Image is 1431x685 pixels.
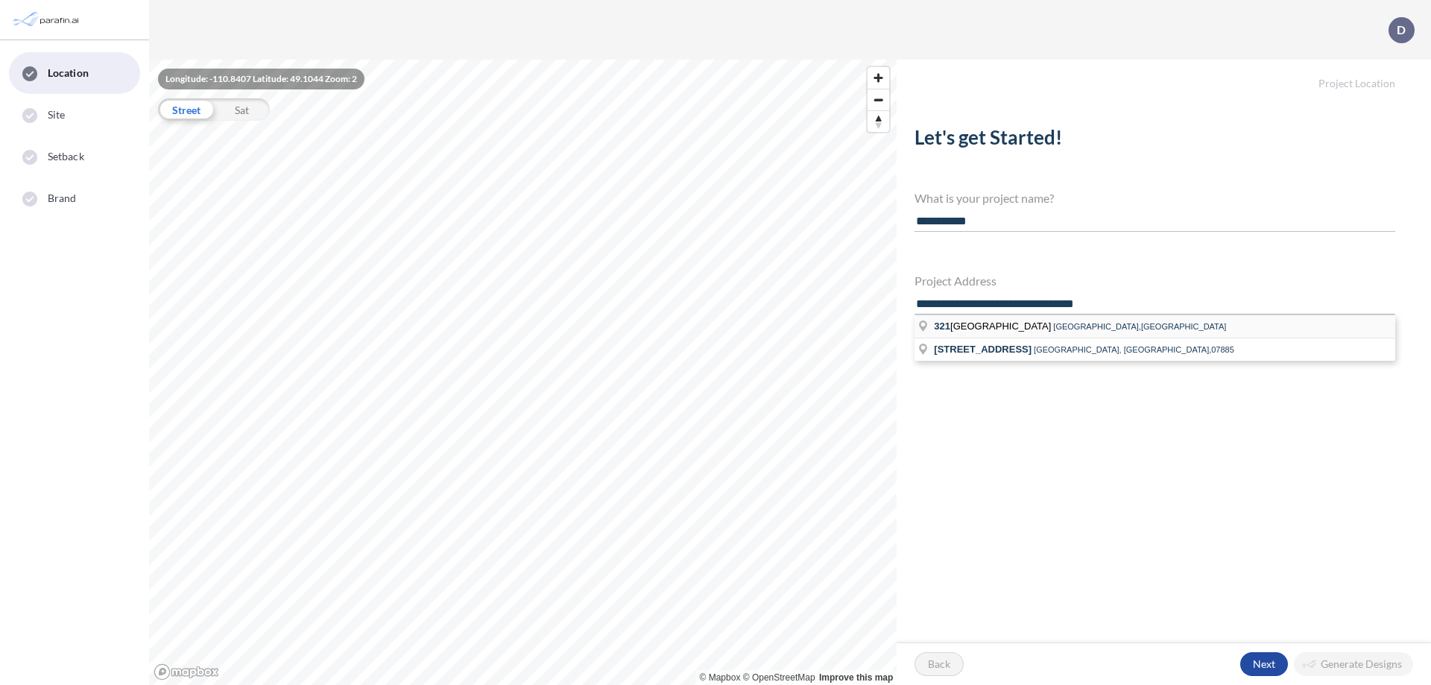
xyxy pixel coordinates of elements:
span: Location [48,66,89,81]
p: Next [1253,657,1275,672]
a: OpenStreetMap [743,672,815,683]
h5: Project Location [897,60,1431,90]
span: Brand [48,191,77,206]
a: Mapbox homepage [154,663,219,681]
span: [STREET_ADDRESS] [934,344,1032,355]
h2: Let's get Started! [914,126,1395,155]
div: Street [158,98,214,121]
span: Site [48,107,65,122]
div: Longitude: -110.8407 Latitude: 49.1044 Zoom: 2 [158,69,364,89]
span: 321 [934,321,950,332]
div: Sat [214,98,270,121]
h4: What is your project name? [914,191,1395,205]
a: Improve this map [819,672,893,683]
h4: Project Address [914,274,1395,288]
span: Setback [48,149,84,164]
span: [GEOGRAPHIC_DATA], [GEOGRAPHIC_DATA],07885 [1034,345,1234,354]
button: Reset bearing to north [868,110,889,132]
img: Parafin [11,6,83,34]
span: [GEOGRAPHIC_DATA] [934,321,1053,332]
button: Zoom in [868,67,889,89]
span: [GEOGRAPHIC_DATA],[GEOGRAPHIC_DATA] [1053,322,1226,331]
p: D [1397,23,1406,37]
span: Reset bearing to north [868,111,889,132]
button: Next [1240,652,1288,676]
a: Mapbox [700,672,741,683]
button: Zoom out [868,89,889,110]
canvas: Map [149,60,897,685]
